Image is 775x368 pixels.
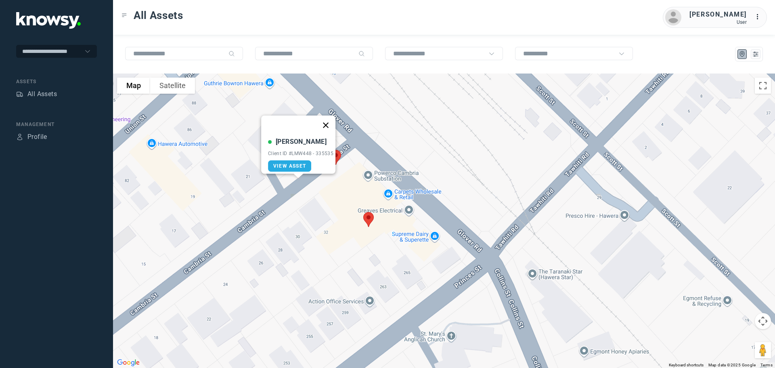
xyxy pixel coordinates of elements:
a: ProfileProfile [16,132,47,142]
img: Application Logo [16,12,81,29]
tspan: ... [755,14,763,20]
a: Terms [760,363,773,367]
div: Profile [27,132,47,142]
button: Show street map [117,78,150,94]
div: [PERSON_NAME] [276,137,327,147]
div: Search [358,50,365,57]
img: Google [115,357,142,368]
span: All Assets [134,8,183,23]
span: Map data ©2025 Google [708,363,756,367]
div: Client ID #LMW448 - 335535 [268,151,333,156]
button: Keyboard shortcuts [669,362,704,368]
div: Search [228,50,235,57]
div: User [689,19,747,25]
a: Open this area in Google Maps (opens a new window) [115,357,142,368]
div: Assets [16,78,97,85]
div: All Assets [27,89,57,99]
div: Assets [16,90,23,98]
button: Show satellite imagery [150,78,195,94]
div: : [755,12,765,23]
div: List [752,50,759,58]
span: View Asset [273,163,306,169]
a: AssetsAll Assets [16,89,57,99]
img: avatar.png [665,9,681,25]
button: Close [316,116,335,135]
button: Toggle fullscreen view [755,78,771,94]
button: Map camera controls [755,313,771,329]
button: Drag Pegman onto the map to open Street View [755,342,771,358]
div: : [755,12,765,22]
div: Map [739,50,746,58]
a: View Asset [268,160,311,172]
div: Management [16,121,97,128]
div: [PERSON_NAME] [689,10,747,19]
div: Profile [16,133,23,141]
div: Toggle Menu [121,13,127,18]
